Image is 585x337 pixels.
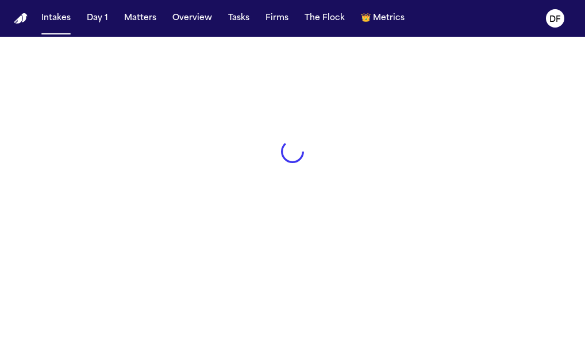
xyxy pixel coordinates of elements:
img: Finch Logo [14,13,28,24]
a: Home [14,13,28,24]
button: Firms [261,8,293,29]
button: The Flock [300,8,349,29]
button: crownMetrics [356,8,409,29]
button: Matters [120,8,161,29]
button: Tasks [224,8,254,29]
button: Day 1 [82,8,113,29]
button: Overview [168,8,217,29]
button: Intakes [37,8,75,29]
